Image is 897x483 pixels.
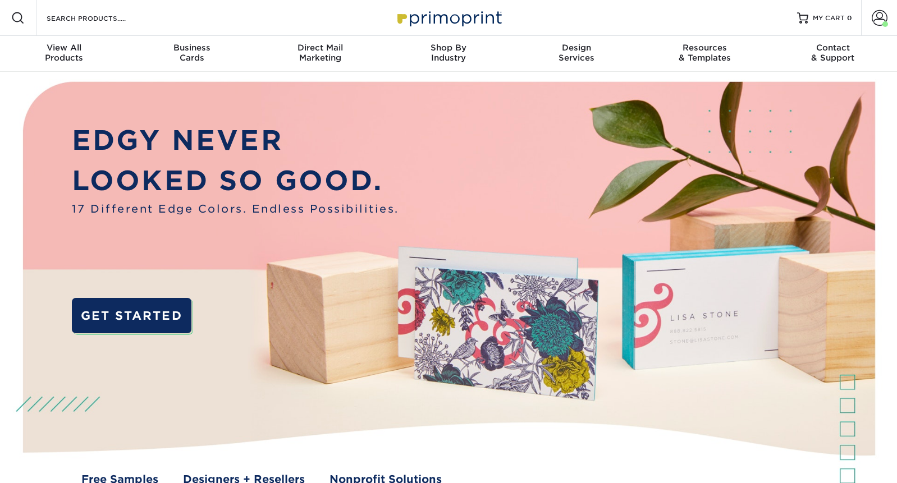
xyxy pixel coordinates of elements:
[385,36,512,72] a: Shop ByIndustry
[392,6,505,30] img: Primoprint
[512,43,640,53] span: Design
[512,43,640,63] div: Services
[45,11,155,25] input: SEARCH PRODUCTS.....
[640,43,768,63] div: & Templates
[257,43,385,63] div: Marketing
[72,161,399,201] p: LOOKED SO GOOD.
[257,43,385,53] span: Direct Mail
[72,298,191,333] a: GET STARTED
[847,14,852,22] span: 0
[72,201,399,218] span: 17 Different Edge Colors. Endless Possibilities.
[385,43,512,63] div: Industry
[128,43,256,63] div: Cards
[128,43,256,53] span: Business
[257,36,385,72] a: Direct MailMarketing
[813,13,845,23] span: MY CART
[385,43,512,53] span: Shop By
[512,36,640,72] a: DesignServices
[128,36,256,72] a: BusinessCards
[72,121,399,161] p: EDGY NEVER
[769,43,897,63] div: & Support
[640,36,768,72] a: Resources& Templates
[769,36,897,72] a: Contact& Support
[769,43,897,53] span: Contact
[640,43,768,53] span: Resources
